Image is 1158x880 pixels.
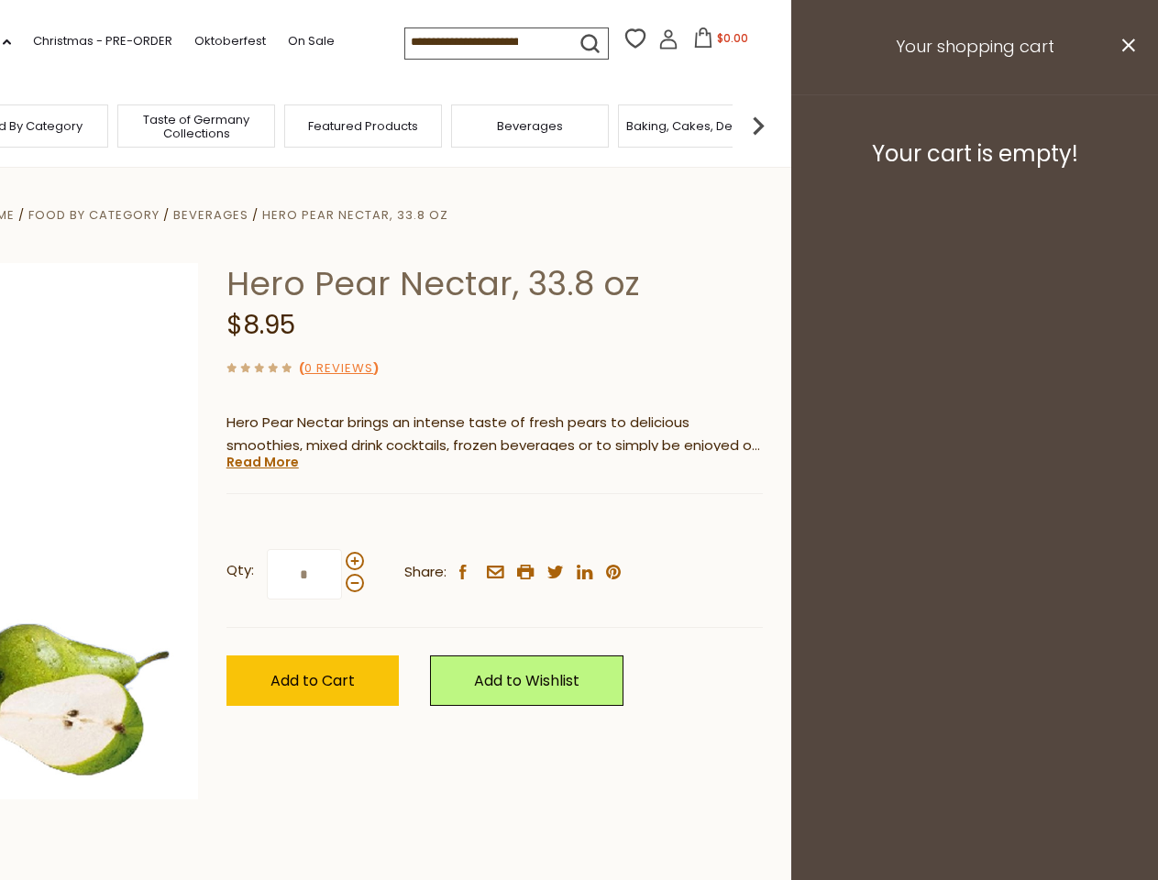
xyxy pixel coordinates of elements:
[288,31,335,51] a: On Sale
[814,140,1135,168] h3: Your cart is empty!
[430,655,623,706] a: Add to Wishlist
[267,549,342,599] input: Qty:
[626,119,768,133] a: Baking, Cakes, Desserts
[123,113,270,140] a: Taste of Germany Collections
[262,206,448,224] a: Hero Pear Nectar, 33.8 oz
[226,307,295,343] span: $8.95
[28,206,160,224] a: Food By Category
[226,453,299,471] a: Read More
[682,27,760,55] button: $0.00
[304,359,373,379] a: 0 Reviews
[226,559,254,582] strong: Qty:
[226,655,399,706] button: Add to Cart
[404,561,447,584] span: Share:
[497,119,563,133] a: Beverages
[226,412,763,457] p: Hero Pear Nectar brings an intense taste of fresh pears to delicious smoothies, mixed drink cockt...
[740,107,777,144] img: next arrow
[226,263,763,304] h1: Hero Pear Nectar, 33.8 oz
[308,119,418,133] a: Featured Products
[173,206,248,224] a: Beverages
[194,31,266,51] a: Oktoberfest
[270,670,355,691] span: Add to Cart
[717,30,748,46] span: $0.00
[33,31,172,51] a: Christmas - PRE-ORDER
[299,359,379,377] span: ( )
